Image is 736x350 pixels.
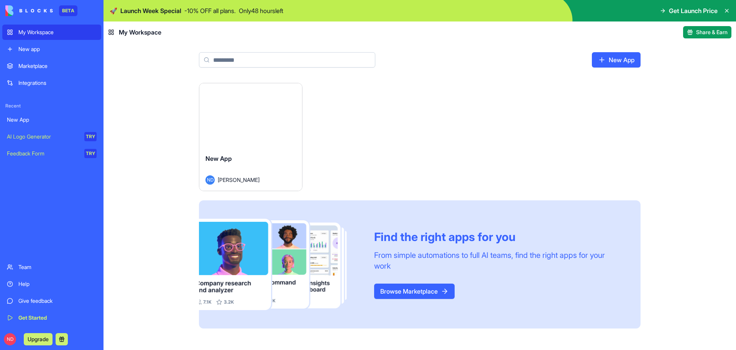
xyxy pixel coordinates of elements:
[205,175,215,185] span: ND
[205,155,232,162] span: New App
[18,280,97,288] div: Help
[696,28,728,36] span: Share & Earn
[2,146,101,161] a: Feedback FormTRY
[2,112,101,127] a: New App
[59,5,77,16] div: BETA
[2,75,101,91] a: Integrations
[2,58,101,74] a: Marketplace
[18,28,97,36] div: My Workspace
[184,6,236,15] p: - 10 % OFF all plans.
[2,293,101,309] a: Give feedback
[4,333,16,345] span: ND
[199,219,362,310] img: Frame_181_egmpey.png
[18,79,97,87] div: Integrations
[2,310,101,325] a: Get Started
[7,133,79,140] div: AI Logo Generator
[2,129,101,144] a: AI Logo GeneratorTRY
[199,83,302,191] a: New AppND[PERSON_NAME]
[24,333,53,345] button: Upgrade
[374,250,622,271] div: From simple automations to full AI teams, find the right apps for your work
[2,41,101,57] a: New app
[218,176,260,184] span: [PERSON_NAME]
[18,62,97,70] div: Marketplace
[2,25,101,40] a: My Workspace
[7,116,97,124] div: New App
[84,149,97,158] div: TRY
[2,276,101,292] a: Help
[5,5,53,16] img: logo
[84,132,97,141] div: TRY
[2,259,101,275] a: Team
[669,6,718,15] span: Get Launch Price
[683,26,731,38] button: Share & Earn
[239,6,283,15] p: Only 48 hours left
[374,284,455,299] a: Browse Marketplace
[2,103,101,109] span: Recent
[24,335,53,343] a: Upgrade
[119,28,161,37] span: My Workspace
[18,263,97,271] div: Team
[18,314,97,322] div: Get Started
[18,45,97,53] div: New app
[374,230,622,244] div: Find the right apps for you
[110,6,117,15] span: 🚀
[7,150,79,157] div: Feedback Form
[120,6,181,15] span: Launch Week Special
[592,52,641,68] a: New App
[5,5,77,16] a: BETA
[18,297,97,305] div: Give feedback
